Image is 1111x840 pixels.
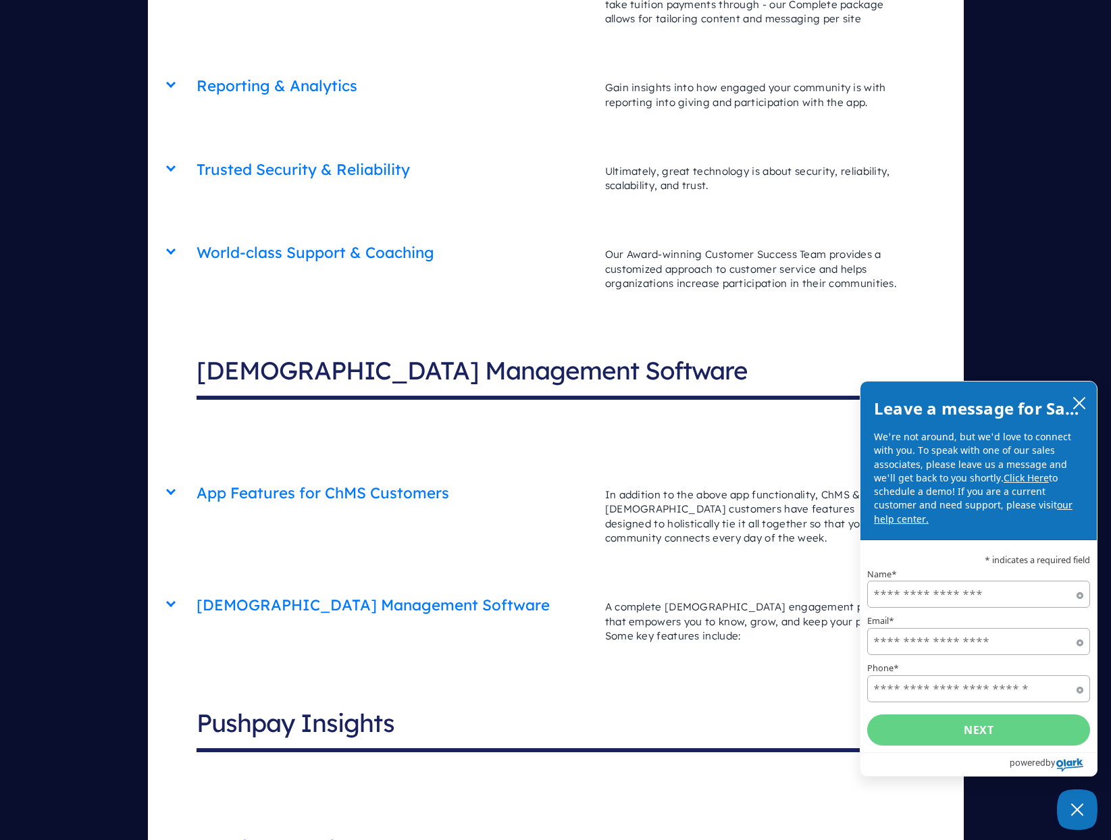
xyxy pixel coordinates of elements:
[592,234,914,304] p: Our Award-winning Customer Success Team provides a customized approach to customer service and he...
[197,697,914,752] h2: Pushpay Insights
[197,344,914,400] h2: [DEMOGRAPHIC_DATA] Management Software
[867,616,1090,625] label: Email*
[867,664,1090,673] label: Phone*
[867,556,1090,565] p: * indicates a required field
[197,153,592,187] h2: Trusted Security & Reliability
[197,588,592,623] h2: [DEMOGRAPHIC_DATA] Management Software
[867,714,1090,745] button: Next
[874,498,1073,525] a: our help center.
[1077,639,1083,646] span: Required field
[867,570,1090,579] label: Name*
[1045,754,1055,771] span: by
[1077,687,1083,693] span: Required field
[867,675,1090,702] input: Phone
[592,67,914,123] p: Gain insights into how engaged your community is with reporting into giving and participation wit...
[1057,789,1097,830] button: Close Chatbox
[1004,471,1049,484] a: Click Here
[197,236,592,270] h2: World-class Support & Coaching
[1077,592,1083,599] span: Required field
[874,430,1083,526] p: We're not around, but we'd love to connect with you. To speak with one of our sales associates, p...
[1068,393,1090,412] button: close chatbox
[1010,754,1045,771] span: powered
[197,476,592,510] h2: App Features for ChMS Customers
[1010,753,1097,776] a: Powered by Olark
[592,586,914,656] p: A complete [DEMOGRAPHIC_DATA] engagement platform that empowers you to know, grow, and keep your ...
[197,69,592,103] h2: Reporting & Analytics
[874,395,1083,422] h2: Leave a message for Sales!
[592,474,914,558] p: In addition to the above app functionality, ChMS & [DEMOGRAPHIC_DATA] customers have features des...
[860,381,1097,777] div: olark chatbox
[867,581,1090,608] input: Name
[867,628,1090,655] input: Email
[592,151,914,207] p: Ultimately, great technology is about security, reliability, scalability, and trust.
